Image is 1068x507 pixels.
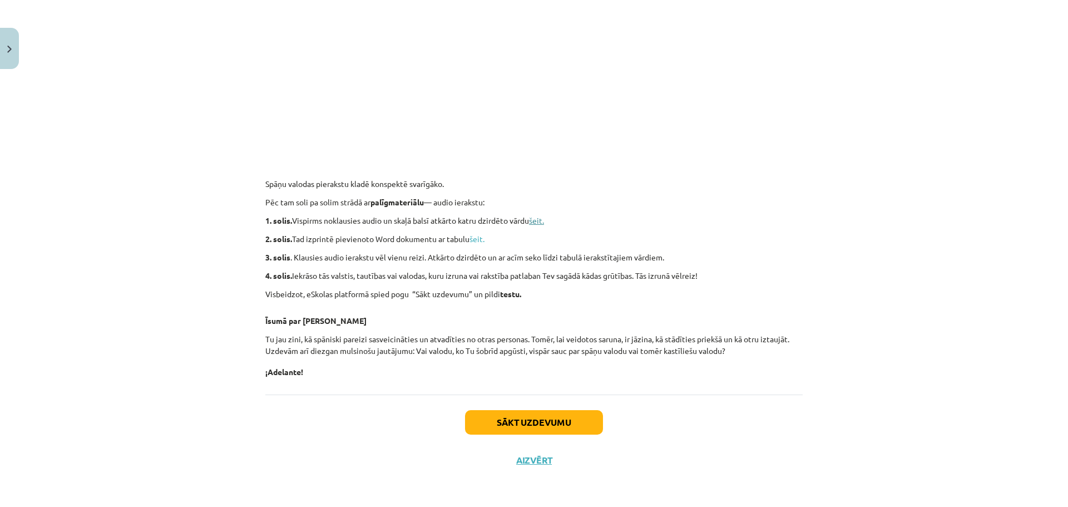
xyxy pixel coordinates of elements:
[265,270,803,282] p: Iekrāso tās valstis, tautības vai valodas, kuru izruna vai rakstība patlaban Tev sagādā kādas grū...
[513,455,555,466] button: Aizvērt
[265,170,803,190] p: Spāņu valodas pierakstu kladē konspektē svarīgāko.
[529,215,544,225] a: šeit.
[265,234,292,244] strong: 2. solis.
[500,289,521,299] strong: testu.
[370,197,424,207] strong: palīgmateriālu
[265,252,803,263] p: . Klausies audio ierakstu vēl vienu reizi. Atkārto dzirdēto un ar acīm seko līdzi tabulā ierakstī...
[265,215,803,227] p: Vispirms noklausies audio un skaļā balsī atkārto katru dzirdēto vārdu
[265,333,803,357] p: Tu jau zini, kā spāniski pareizi sasveicināties un atvadīties no otras personas. Tomēr, lai veido...
[465,410,603,435] button: Sākt uzdevumu
[265,288,803,300] p: Visbeidzot, eSkolas platformā spied pogu “Sākt uzdevumu” un pildi
[265,270,292,280] strong: 4. solis.
[265,367,303,377] strong: ¡Adelante!
[469,234,484,244] a: šeit.
[265,316,367,326] b: Īsumā par [PERSON_NAME]
[265,196,803,208] p: Pēc tam soli pa solim strādā ar — audio ierakstu:
[265,215,292,225] strong: 1. solis.
[265,233,803,245] p: Tad izprintē pievienoto Word dokumentu ar tabulu
[265,252,290,262] strong: 3. solis
[7,46,12,53] img: icon-close-lesson-0947bae3869378f0d4975bcd49f059093ad1ed9edebbc8119c70593378902aed.svg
